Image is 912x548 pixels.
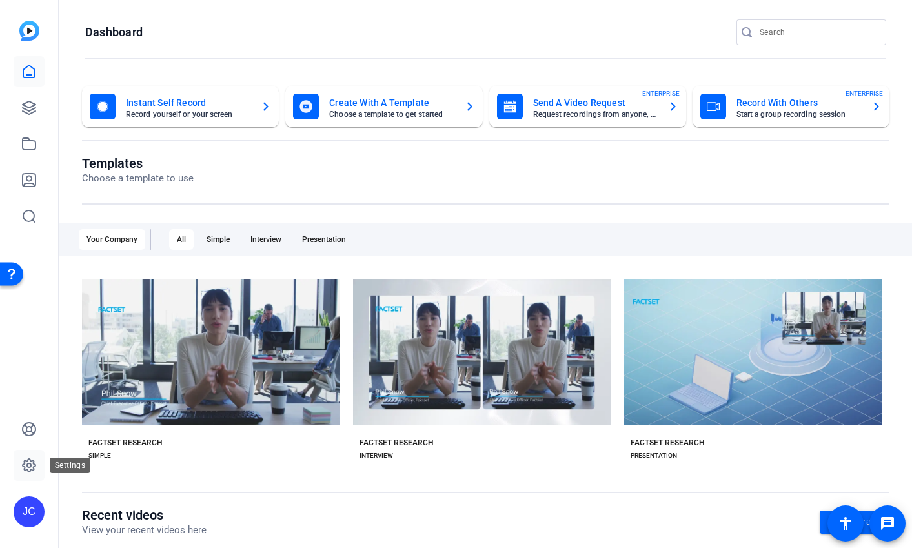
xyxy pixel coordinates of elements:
[126,95,250,110] mat-card-title: Instant Self Record
[82,523,207,538] p: View your recent videos here
[880,516,895,531] mat-icon: message
[360,451,393,461] div: INTERVIEW
[631,451,677,461] div: PRESENTATION
[82,156,194,171] h1: Templates
[631,438,705,448] div: FACTSET RESEARCH
[88,438,163,448] div: FACTSET RESEARCH
[838,516,853,531] mat-icon: accessibility
[760,25,876,40] input: Search
[19,21,39,41] img: blue-gradient.svg
[736,95,861,110] mat-card-title: Record With Others
[85,25,143,40] h1: Dashboard
[360,438,434,448] div: FACTSET RESEARCH
[169,229,194,250] div: All
[820,511,889,534] a: Go to library
[88,451,111,461] div: SIMPLE
[642,88,680,98] span: ENTERPRISE
[846,88,883,98] span: ENTERPRISE
[533,95,658,110] mat-card-title: Send A Video Request
[285,86,482,127] button: Create With A TemplateChoose a template to get started
[294,229,354,250] div: Presentation
[736,110,861,118] mat-card-subtitle: Start a group recording session
[243,229,289,250] div: Interview
[82,507,207,523] h1: Recent videos
[693,86,889,127] button: Record With OthersStart a group recording sessionENTERPRISE
[82,86,279,127] button: Instant Self RecordRecord yourself or your screen
[50,458,90,473] div: Settings
[126,110,250,118] mat-card-subtitle: Record yourself or your screen
[329,95,454,110] mat-card-title: Create With A Template
[489,86,686,127] button: Send A Video RequestRequest recordings from anyone, anywhereENTERPRISE
[79,229,145,250] div: Your Company
[329,110,454,118] mat-card-subtitle: Choose a template to get started
[14,496,45,527] div: JC
[82,171,194,186] p: Choose a template to use
[199,229,238,250] div: Simple
[533,110,658,118] mat-card-subtitle: Request recordings from anyone, anywhere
